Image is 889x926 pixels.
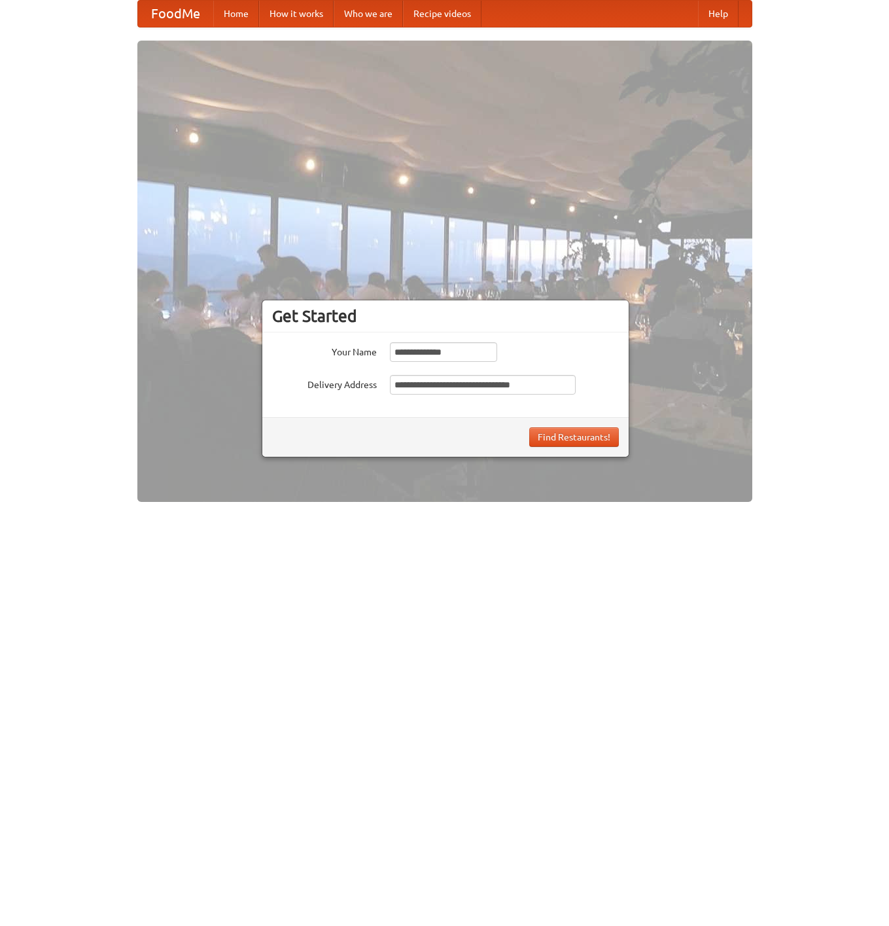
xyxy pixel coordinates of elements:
a: Help [698,1,739,27]
a: FoodMe [138,1,213,27]
button: Find Restaurants! [529,427,619,447]
a: Recipe videos [403,1,481,27]
label: Delivery Address [272,375,377,391]
a: Home [213,1,259,27]
a: Who we are [334,1,403,27]
label: Your Name [272,342,377,359]
h3: Get Started [272,306,619,326]
a: How it works [259,1,334,27]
